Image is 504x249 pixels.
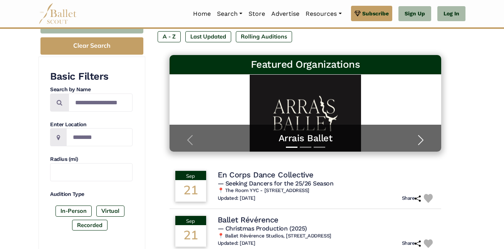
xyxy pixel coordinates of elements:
button: Slide 2 [300,143,311,152]
a: Store [245,6,268,22]
label: Last Updated [185,31,231,42]
h4: Audition Type [50,191,133,198]
h6: 📍 The Room YYC - [STREET_ADDRESS] [218,187,436,194]
span: — Christmas Production (2025) [218,225,307,232]
a: Log In [437,6,465,22]
h4: Enter Location [50,121,133,129]
label: Virtual [96,206,124,216]
a: Advertise [268,6,302,22]
div: Sep [175,216,206,225]
img: gem.svg [354,9,361,18]
label: Recorded [72,220,108,231]
h4: En Corps Dance Collective [218,170,314,180]
h3: Basic Filters [50,70,133,83]
a: Resources [302,6,344,22]
a: Sign Up [398,6,431,22]
button: Slide 1 [286,143,297,152]
span: Subscribe [362,9,389,18]
h4: Radius (mi) [50,155,133,163]
div: 21 [175,180,206,202]
h4: Search by Name [50,86,133,94]
input: Location [66,128,133,146]
h3: Featured Organizations [176,58,435,71]
div: Sep [175,171,206,180]
h6: Updated: [DATE] [218,195,255,202]
h6: 📍 Ballet Révérence Studios, [STREET_ADDRESS] [218,233,436,239]
h6: Share [402,195,421,202]
h6: Share [402,240,421,247]
a: Arrais Ballet [177,132,434,144]
div: 21 [175,225,206,247]
input: Search by names... [69,94,133,112]
span: — Seeking Dancers for the 25/26 Season [218,180,334,187]
label: In-Person [55,206,92,216]
a: Search [214,6,245,22]
h4: Ballet Révérence [218,215,279,225]
button: Clear Search [40,37,143,55]
h6: Updated: [DATE] [218,240,255,247]
label: A - Z [158,31,181,42]
a: Home [190,6,214,22]
a: Subscribe [351,6,392,21]
label: Rolling Auditions [236,31,292,42]
button: Slide 3 [314,143,325,152]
